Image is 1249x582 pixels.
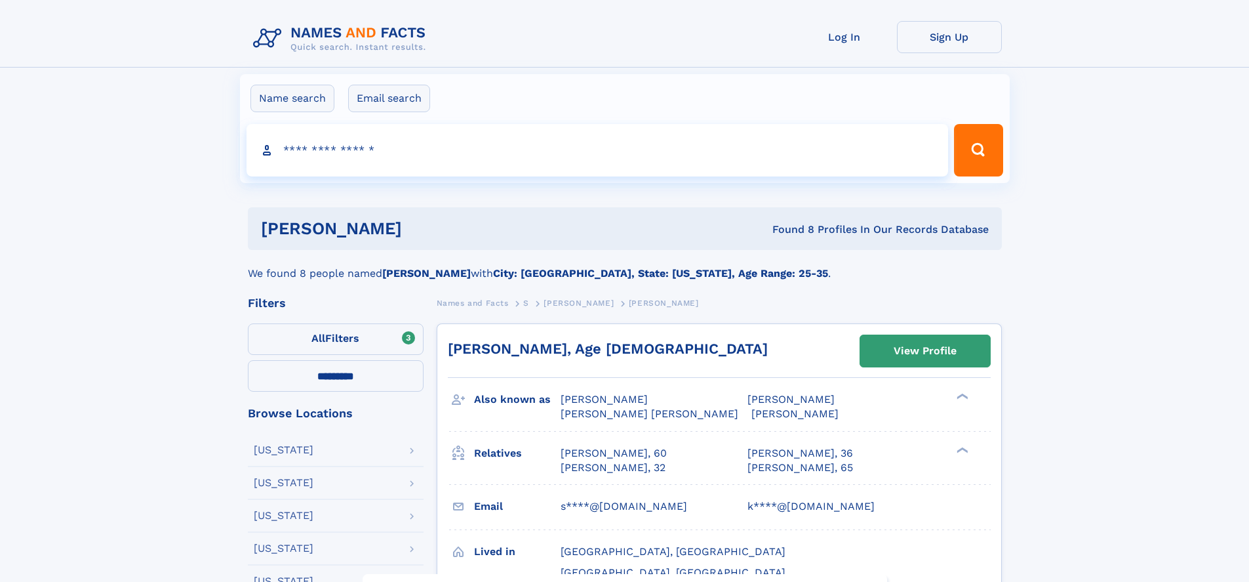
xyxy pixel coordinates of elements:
[248,297,424,309] div: Filters
[493,267,828,280] b: City: [GEOGRAPHIC_DATA], State: [US_STATE], Age Range: 25-35
[474,442,561,465] h3: Relatives
[248,250,1002,281] div: We found 8 people named with .
[954,124,1002,177] button: Search Button
[561,393,648,405] span: [PERSON_NAME]
[250,85,334,112] label: Name search
[629,299,699,308] span: [PERSON_NAME]
[437,295,509,311] a: Names and Facts
[523,295,529,311] a: S
[792,21,897,53] a: Log In
[523,299,529,308] span: S
[751,407,839,420] span: [PERSON_NAME]
[474,495,561,518] h3: Email
[587,222,989,237] div: Found 8 Profiles In Our Records Database
[747,461,853,475] a: [PERSON_NAME], 65
[348,85,430,112] label: Email search
[261,220,587,237] h1: [PERSON_NAME]
[561,446,667,461] a: [PERSON_NAME], 60
[544,299,614,308] span: [PERSON_NAME]
[544,295,614,311] a: [PERSON_NAME]
[247,124,949,177] input: search input
[894,336,957,366] div: View Profile
[860,335,990,367] a: View Profile
[953,392,969,401] div: ❯
[897,21,1002,53] a: Sign Up
[561,407,738,420] span: [PERSON_NAME] [PERSON_NAME]
[382,267,471,280] b: [PERSON_NAME]
[953,446,969,454] div: ❯
[254,510,313,521] div: [US_STATE]
[561,566,785,579] span: [GEOGRAPHIC_DATA], [GEOGRAPHIC_DATA]
[254,478,313,488] div: [US_STATE]
[311,332,325,344] span: All
[248,21,437,56] img: Logo Names and Facts
[254,445,313,455] div: [US_STATE]
[561,545,785,558] span: [GEOGRAPHIC_DATA], [GEOGRAPHIC_DATA]
[474,541,561,563] h3: Lived in
[254,543,313,554] div: [US_STATE]
[474,388,561,411] h3: Also known as
[248,407,424,419] div: Browse Locations
[561,461,665,475] a: [PERSON_NAME], 32
[448,341,768,357] a: [PERSON_NAME], Age [DEMOGRAPHIC_DATA]
[747,393,835,405] span: [PERSON_NAME]
[747,446,853,461] a: [PERSON_NAME], 36
[248,323,424,355] label: Filters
